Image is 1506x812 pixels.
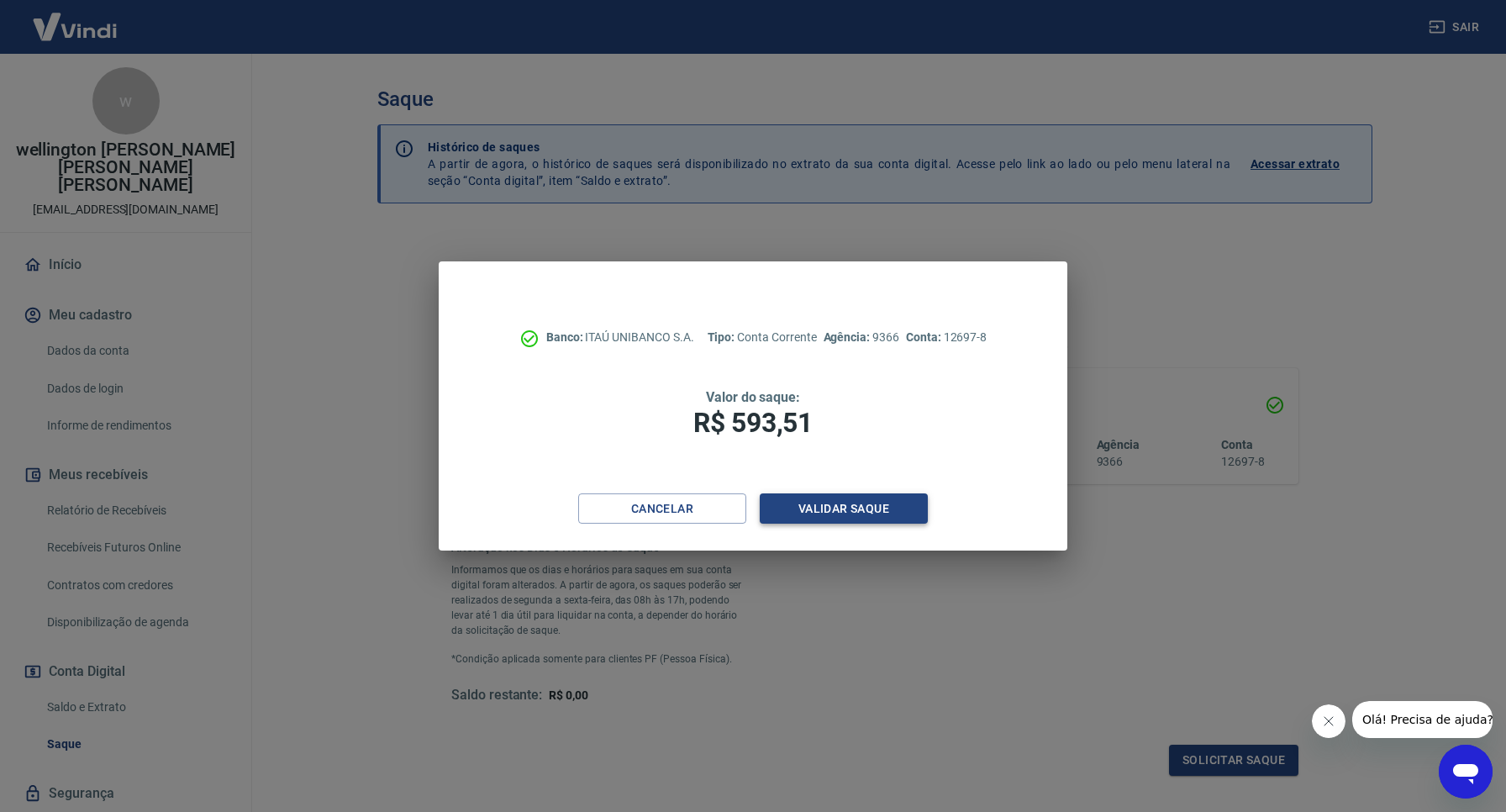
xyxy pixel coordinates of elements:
iframe: Botão para abrir a janela de mensagens [1439,745,1493,799]
span: Agência: [824,330,873,344]
span: R$ 593,51 [693,407,813,439]
p: Conta Corrente [708,329,817,346]
span: Banco: [546,330,586,344]
button: Validar saque [760,493,928,525]
p: 12697-8 [906,329,987,346]
span: Tipo: [708,330,738,344]
span: Valor do saque: [706,389,800,405]
span: Conta: [906,330,944,344]
span: Olá! Precisa de ajuda? [10,12,141,25]
p: 9366 [824,329,899,346]
iframe: Fechar mensagem [1312,704,1345,738]
button: Cancelar [578,493,746,525]
p: ITAÚ UNIBANCO S.A. [546,329,694,346]
iframe: Mensagem da empresa [1352,701,1493,738]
